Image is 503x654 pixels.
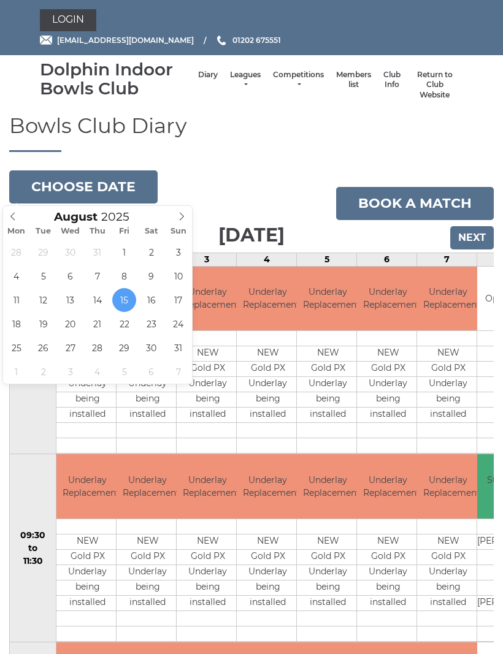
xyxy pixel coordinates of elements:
[117,392,179,408] td: being
[58,360,82,384] span: September 3, 2025
[383,70,401,90] a: Club Info
[217,36,226,45] img: Phone us
[4,312,28,336] span: August 18, 2025
[40,36,52,45] img: Email
[357,408,419,423] td: installed
[58,240,82,264] span: July 30, 2025
[177,454,239,519] td: Underlay Replacement
[357,346,419,362] td: NEW
[417,362,479,377] td: Gold PX
[297,595,359,610] td: installed
[3,227,30,235] span: Mon
[297,549,359,565] td: Gold PX
[357,267,419,331] td: Underlay Replacement
[165,227,192,235] span: Sun
[56,392,118,408] td: being
[237,549,299,565] td: Gold PX
[336,70,371,90] a: Members list
[117,549,179,565] td: Gold PX
[417,580,479,595] td: being
[237,454,299,519] td: Underlay Replacement
[40,60,192,98] div: Dolphin Indoor Bowls Club
[237,534,299,549] td: NEW
[31,240,55,264] span: July 29, 2025
[30,227,57,235] span: Tue
[56,377,118,392] td: Underlay
[336,187,494,220] a: Book a match
[230,70,261,90] a: Leagues
[166,240,190,264] span: August 3, 2025
[117,534,179,549] td: NEW
[112,336,136,360] span: August 29, 2025
[117,595,179,610] td: installed
[56,534,118,549] td: NEW
[177,267,239,331] td: Underlay Replacement
[417,346,479,362] td: NEW
[237,377,299,392] td: Underlay
[297,454,359,519] td: Underlay Replacement
[357,534,419,549] td: NEW
[31,360,55,384] span: September 2, 2025
[56,408,118,423] td: installed
[417,534,479,549] td: NEW
[237,565,299,580] td: Underlay
[357,565,419,580] td: Underlay
[56,580,118,595] td: being
[417,595,479,610] td: installed
[297,253,357,266] td: 5
[56,595,118,610] td: installed
[297,580,359,595] td: being
[177,408,239,423] td: installed
[177,362,239,377] td: Gold PX
[57,36,194,45] span: [EMAIL_ADDRESS][DOMAIN_NAME]
[4,336,28,360] span: August 25, 2025
[237,253,297,266] td: 4
[139,312,163,336] span: August 23, 2025
[297,267,359,331] td: Underlay Replacement
[232,36,281,45] span: 01202 675551
[117,565,179,580] td: Underlay
[112,312,136,336] span: August 22, 2025
[4,264,28,288] span: August 4, 2025
[4,360,28,384] span: September 1, 2025
[58,288,82,312] span: August 13, 2025
[85,264,109,288] span: August 7, 2025
[357,549,419,565] td: Gold PX
[297,565,359,580] td: Underlay
[417,549,479,565] td: Gold PX
[54,211,98,223] span: Scroll to increment
[85,360,109,384] span: September 4, 2025
[177,377,239,392] td: Underlay
[139,240,163,264] span: August 2, 2025
[58,264,82,288] span: August 6, 2025
[297,377,359,392] td: Underlay
[166,288,190,312] span: August 17, 2025
[413,70,457,101] a: Return to Club Website
[85,288,109,312] span: August 14, 2025
[4,288,28,312] span: August 11, 2025
[357,392,419,408] td: being
[111,227,138,235] span: Fri
[117,377,179,392] td: Underlay
[139,264,163,288] span: August 9, 2025
[297,362,359,377] td: Gold PX
[40,34,194,46] a: Email [EMAIL_ADDRESS][DOMAIN_NAME]
[112,240,136,264] span: August 1, 2025
[177,549,239,565] td: Gold PX
[177,595,239,610] td: installed
[177,253,237,266] td: 3
[112,360,136,384] span: September 5, 2025
[98,210,145,224] input: Scroll to increment
[31,312,55,336] span: August 19, 2025
[117,454,179,519] td: Underlay Replacement
[31,264,55,288] span: August 5, 2025
[417,253,477,266] td: 7
[177,392,239,408] td: being
[357,595,419,610] td: installed
[177,565,239,580] td: Underlay
[85,240,109,264] span: July 31, 2025
[417,392,479,408] td: being
[237,408,299,423] td: installed
[4,240,28,264] span: July 28, 2025
[177,534,239,549] td: NEW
